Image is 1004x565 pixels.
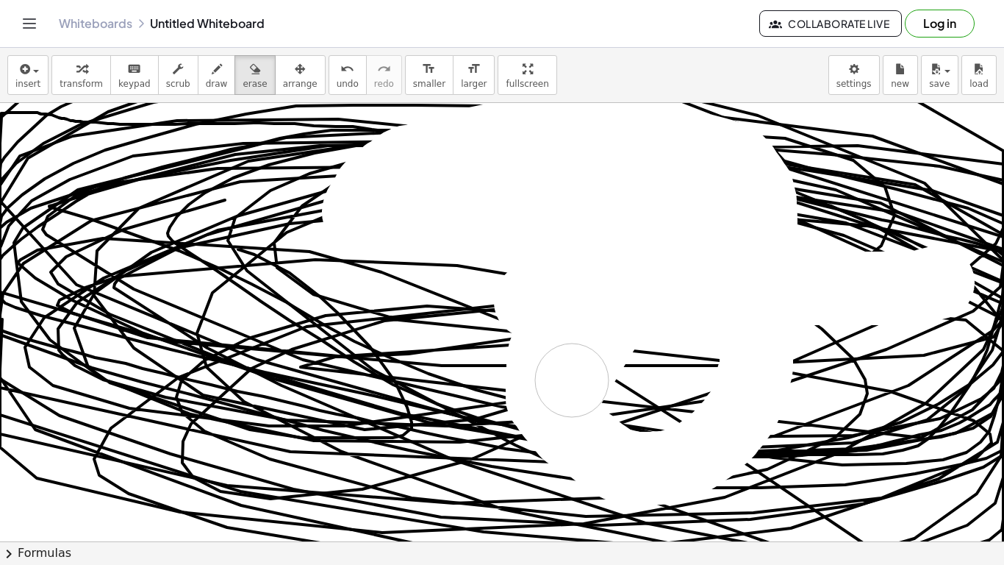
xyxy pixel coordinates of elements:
[969,79,989,89] span: load
[110,55,159,95] button: keyboardkeypad
[836,79,872,89] span: settings
[883,55,918,95] button: new
[51,55,111,95] button: transform
[166,79,190,89] span: scrub
[929,79,950,89] span: save
[283,79,318,89] span: arrange
[337,79,359,89] span: undo
[60,79,103,89] span: transform
[59,16,132,31] a: Whiteboards
[243,79,267,89] span: erase
[506,79,548,89] span: fullscreen
[453,55,495,95] button: format_sizelarger
[374,79,394,89] span: redo
[772,17,889,30] span: Collaborate Live
[234,55,275,95] button: erase
[275,55,326,95] button: arrange
[405,55,453,95] button: format_sizesmaller
[340,60,354,78] i: undo
[891,79,909,89] span: new
[961,55,997,95] button: load
[467,60,481,78] i: format_size
[198,55,236,95] button: draw
[461,79,487,89] span: larger
[329,55,367,95] button: undoundo
[498,55,556,95] button: fullscreen
[7,55,49,95] button: insert
[127,60,141,78] i: keyboard
[413,79,445,89] span: smaller
[366,55,402,95] button: redoredo
[118,79,151,89] span: keypad
[377,60,391,78] i: redo
[422,60,436,78] i: format_size
[15,79,40,89] span: insert
[759,10,902,37] button: Collaborate Live
[206,79,228,89] span: draw
[18,12,41,35] button: Toggle navigation
[905,10,975,38] button: Log in
[828,55,880,95] button: settings
[158,55,198,95] button: scrub
[921,55,958,95] button: save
